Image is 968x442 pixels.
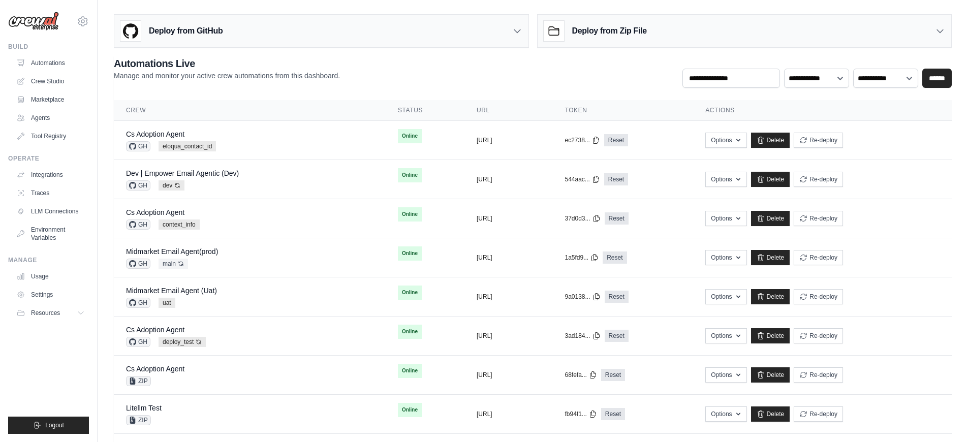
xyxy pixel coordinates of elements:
th: URL [464,100,552,121]
th: Crew [114,100,386,121]
a: Reset [601,369,625,381]
button: 68fefa... [565,371,597,379]
a: Automations [12,55,89,71]
a: Delete [751,328,790,343]
a: LLM Connections [12,203,89,219]
a: Marketplace [12,91,89,108]
span: dev [159,180,184,191]
button: Options [705,367,746,383]
a: Delete [751,133,790,148]
span: Online [398,246,422,261]
button: Re-deploy [794,328,843,343]
a: Cs Adoption Agent [126,208,184,216]
span: GH [126,141,150,151]
img: Logo [8,12,59,31]
button: 3ad184... [565,332,600,340]
img: GitHub Logo [120,21,141,41]
a: Cs Adoption Agent [126,130,184,138]
a: Environment Variables [12,222,89,246]
button: Options [705,133,746,148]
button: Options [705,289,746,304]
a: Reset [601,408,625,420]
div: Build [8,43,89,51]
button: Re-deploy [794,133,843,148]
th: Status [386,100,464,121]
button: Re-deploy [794,406,843,422]
span: uat [159,298,175,308]
span: Online [398,403,422,417]
span: eloqua_contact_id [159,141,216,151]
span: GH [126,337,150,347]
button: fb94f1... [565,410,597,418]
h3: Deploy from GitHub [149,25,223,37]
span: context_info [159,219,200,230]
span: GH [126,180,150,191]
button: Re-deploy [794,367,843,383]
th: Actions [693,100,952,121]
span: Online [398,129,422,143]
button: 37d0d3... [565,214,600,223]
span: ZIP [126,376,151,386]
button: 9a0138... [565,293,600,301]
a: Delete [751,172,790,187]
button: Options [705,328,746,343]
a: Settings [12,287,89,303]
a: Cs Adoption Agent [126,365,184,373]
button: Logout [8,417,89,434]
span: deploy_test [159,337,206,347]
a: Integrations [12,167,89,183]
button: Options [705,172,746,187]
a: Delete [751,250,790,265]
span: GH [126,298,150,308]
button: ec2738... [565,136,600,144]
button: Resources [12,305,89,321]
a: Midmarket Email Agent(prod) [126,247,218,256]
a: Reset [604,134,628,146]
a: Reset [603,251,627,264]
span: ZIP [126,415,151,425]
button: Re-deploy [794,172,843,187]
button: Options [705,211,746,226]
h3: Deploy from Zip File [572,25,647,37]
a: Litellm Test [126,404,162,412]
a: Usage [12,268,89,285]
a: Crew Studio [12,73,89,89]
a: Delete [751,406,790,422]
a: Delete [751,211,790,226]
th: Token [552,100,693,121]
button: 1a5fd9... [565,254,599,262]
button: Re-deploy [794,211,843,226]
button: 544aac... [565,175,600,183]
span: Resources [31,309,60,317]
button: Options [705,250,746,265]
div: Operate [8,154,89,163]
span: main [159,259,188,269]
p: Manage and monitor your active crew automations from this dashboard. [114,71,340,81]
span: GH [126,259,150,269]
a: Midmarket Email Agent (Uat) [126,287,217,295]
span: Online [398,286,422,300]
span: GH [126,219,150,230]
a: Delete [751,289,790,304]
h2: Automations Live [114,56,340,71]
a: Delete [751,367,790,383]
button: Re-deploy [794,250,843,265]
a: Dev | Empower Email Agentic (Dev) [126,169,239,177]
button: Options [705,406,746,422]
div: Manage [8,256,89,264]
a: Reset [605,212,629,225]
span: Logout [45,421,64,429]
span: Online [398,364,422,378]
a: Reset [605,291,629,303]
a: Reset [605,330,629,342]
a: Agents [12,110,89,126]
a: Traces [12,185,89,201]
a: Tool Registry [12,128,89,144]
span: Online [398,325,422,339]
a: Reset [604,173,628,185]
a: Cs Adoption Agent [126,326,184,334]
span: Online [398,207,422,222]
span: Online [398,168,422,182]
button: Re-deploy [794,289,843,304]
